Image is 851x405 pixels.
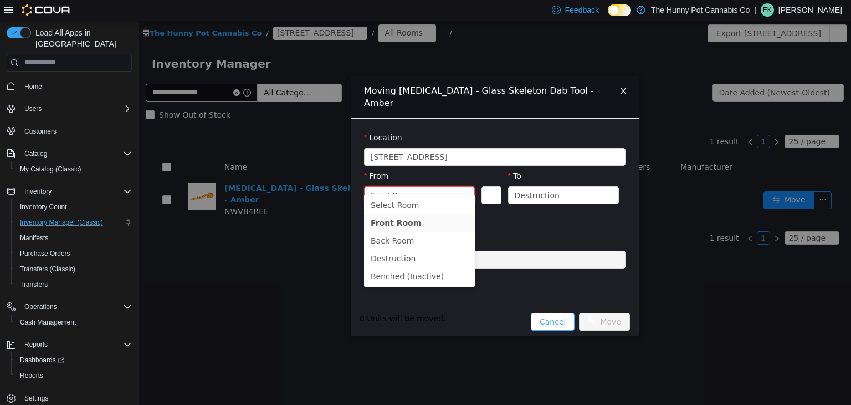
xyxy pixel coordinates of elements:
div: Destruction [376,166,421,183]
a: My Catalog (Classic) [16,163,86,176]
span: Settings [20,391,132,405]
button: Inventory [20,185,56,198]
a: Inventory Count [16,200,71,214]
button: Cancel [392,292,436,310]
a: Transfers (Classic) [16,262,80,276]
button: Operations [2,299,136,315]
span: Users [20,102,132,115]
button: Reports [2,337,136,352]
button: Users [2,101,136,117]
li: Benched (Inactive) [225,247,336,265]
i: icon: down [323,171,330,179]
div: Front Room [232,166,276,183]
span: Reports [24,340,48,349]
span: Users [24,104,42,113]
a: Home [20,80,47,93]
span: Catalog [20,147,132,160]
span: Manifests [20,234,48,242]
span: My Catalog (Classic) [20,165,81,174]
span: Inventory Manager (Classic) [20,218,103,227]
span: Home [20,79,132,93]
input: Quantity [226,231,486,247]
a: Purchase Orders [16,247,75,260]
p: [PERSON_NAME] [778,3,842,17]
label: Location [225,113,264,121]
button: Close [469,55,500,87]
span: Manifests [16,231,132,245]
p: | [754,3,756,17]
span: 0 Units will be moved. [221,292,307,304]
span: Transfers [20,280,48,289]
button: Customers [2,123,136,139]
li: Select Room [225,176,336,194]
p: The Hunny Pot Cannabis Co [651,3,750,17]
span: Operations [20,300,132,313]
a: Dashboards [11,352,136,368]
span: Operations [24,302,57,311]
button: Cash Management [11,315,136,330]
li: Front Room [225,194,336,211]
a: Manifests [16,231,53,245]
button: Catalog [2,146,136,161]
button: Inventory Manager (Classic) [11,215,136,230]
span: Customers [24,127,57,136]
span: Load All Apps in [GEOGRAPHIC_DATA] [31,27,132,49]
button: My Catalog (Classic) [11,161,136,177]
span: EK [763,3,772,17]
button: Home [2,78,136,94]
a: Customers [20,125,61,138]
span: Reports [20,371,43,380]
span: Transfers [16,278,132,291]
span: Purchase Orders [20,249,70,258]
span: 0 Units available to move [225,252,487,264]
div: Elizabeth Kettlehut [761,3,774,17]
i: icon: down [474,133,480,141]
a: Settings [20,392,53,405]
div: Moving [MEDICAL_DATA] - Glass Skeleton Dab Tool - Amber [225,64,487,89]
span: Inventory Count [16,200,132,214]
li: Destruction [225,229,336,247]
span: Inventory [24,187,52,196]
span: Feedback [565,4,599,16]
i: icon: down [467,171,474,179]
button: Operations [20,300,61,313]
a: Reports [16,369,48,382]
span: Reports [20,338,132,351]
span: Dark Mode [608,16,608,17]
button: Inventory [2,184,136,199]
span: Cash Management [20,318,76,327]
button: icon: swapMove [440,292,491,310]
img: Cova [22,4,71,16]
span: Dashboards [20,356,64,364]
button: Manifests [11,230,136,246]
span: Settings [24,394,48,403]
a: Transfers [16,278,52,291]
button: Inventory Count [11,199,136,215]
span: Inventory Manager (Classic) [16,216,132,229]
span: Reports [16,369,132,382]
span: Purchase Orders [16,247,132,260]
button: Reports [20,338,52,351]
span: Inventory [20,185,132,198]
a: Cash Management [16,316,80,329]
a: Dashboards [16,353,69,367]
button: Transfers (Classic) [11,261,136,277]
button: Swap [343,166,362,184]
span: Transfers (Classic) [20,265,75,274]
label: From [225,151,250,160]
a: Inventory Manager (Classic) [16,216,107,229]
input: Dark Mode [608,4,631,16]
span: 2591 Yonge St [232,128,309,145]
span: Cash Management [16,316,132,329]
span: Inventory Count [20,202,67,211]
span: Customers [20,124,132,138]
button: Reports [11,368,136,383]
span: Catalog [24,149,47,158]
li: Back Room [225,211,336,229]
span: Transfers (Classic) [16,262,132,276]
span: Dashboards [16,353,132,367]
label: To [370,151,383,160]
button: Users [20,102,46,115]
i: icon: close [480,66,489,75]
button: Transfers [11,277,136,292]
